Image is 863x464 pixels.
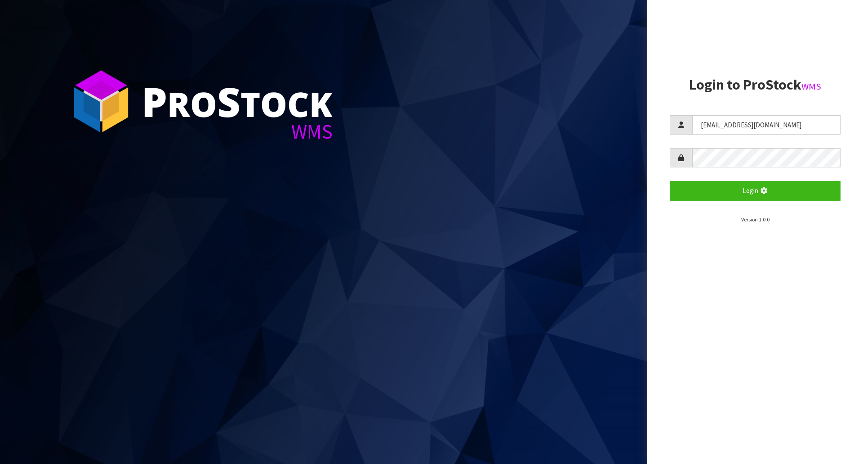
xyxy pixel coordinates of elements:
[142,74,167,129] span: P
[741,216,770,223] small: Version 1.0.0
[67,68,135,135] img: ProStock Cube
[670,181,841,200] button: Login
[142,81,333,122] div: ro tock
[217,74,240,129] span: S
[142,122,333,142] div: WMS
[670,77,841,93] h2: Login to ProStock
[801,81,821,92] small: WMS
[692,115,841,135] input: Username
